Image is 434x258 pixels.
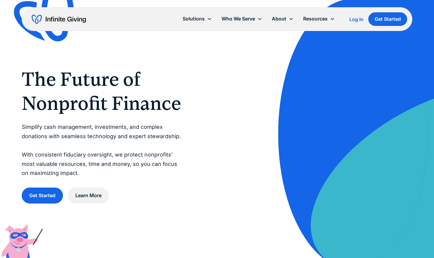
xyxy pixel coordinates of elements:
[22,123,184,178] p: Simplify cash management, investments, and complex donations with seamless technology and expert ...
[368,12,407,26] a: Get Started
[272,15,286,23] div: About
[222,15,255,23] div: Who We Serve
[298,12,340,25] div: Resources
[349,17,363,22] div: Log In
[68,188,109,204] a: Learn More
[22,188,63,204] a: Get Started
[32,14,86,24] a: home
[349,16,363,23] a: Log In
[183,15,205,23] div: Solutions
[178,12,217,25] div: Solutions
[303,15,328,23] div: Resources
[217,12,267,25] div: Who We Serve
[22,67,184,115] h1: The Future of Nonprofit Finance
[267,12,298,25] div: About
